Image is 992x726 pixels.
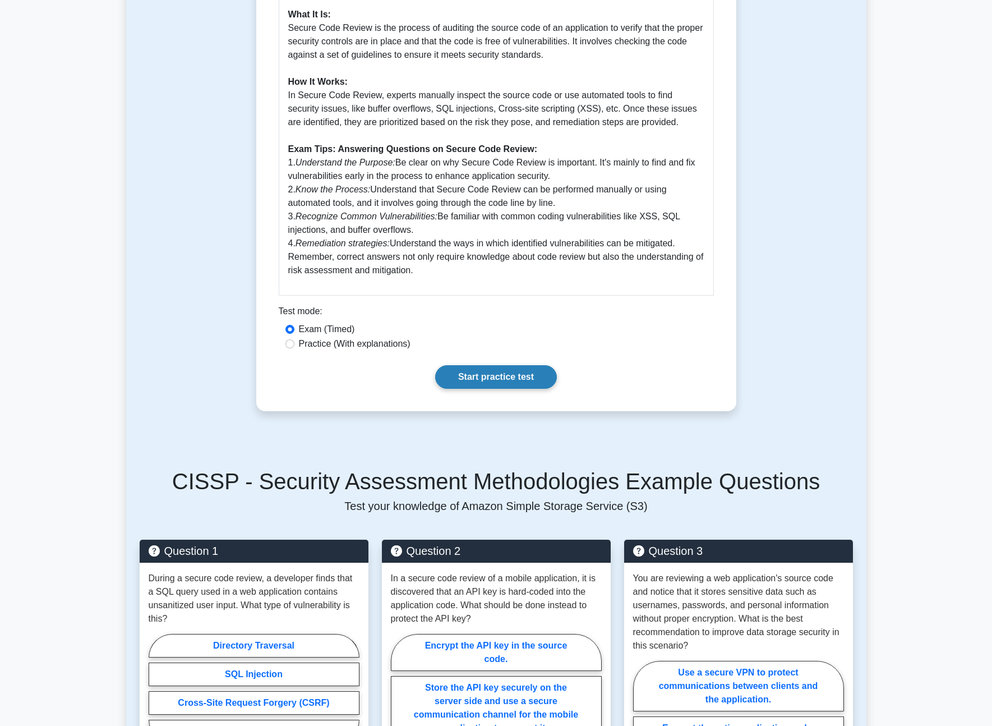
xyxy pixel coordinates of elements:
[288,10,331,19] b: What It Is:
[633,544,844,558] h5: Question 3
[149,572,359,626] p: During a secure code review, a developer finds that a SQL query used in a web application contain...
[391,634,602,671] label: Encrypt the API key in the source code.
[288,144,538,154] b: Exam Tips: Answering Questions on Secure Code Review:
[149,663,359,686] label: SQL Injection
[296,238,390,248] i: Remediation strategies:
[435,365,557,389] a: Start practice test
[391,544,602,558] h5: Question 2
[296,158,395,167] i: Understand the Purpose:
[633,661,844,711] label: Use a secure VPN to protect communications between clients and the application.
[140,468,853,495] h5: CISSP - Security Assessment Methodologies Example Questions
[149,634,359,658] label: Directory Traversal
[288,77,348,86] b: How It Works:
[296,212,437,221] i: Recognize Common Vulnerabilities:
[633,572,844,653] p: You are reviewing a web application's source code and notice that it stores sensitive data such a...
[149,544,359,558] h5: Question 1
[391,572,602,626] p: In a secure code review of a mobile application, it is discovered that an API key is hard-coded i...
[279,305,714,323] div: Test mode:
[299,323,355,336] label: Exam (Timed)
[296,185,370,194] i: Know the Process:
[299,337,410,351] label: Practice (With explanations)
[149,691,359,715] label: Cross-Site Request Forgery (CSRF)
[140,499,853,513] p: Test your knowledge of Amazon Simple Storage Service (S3)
